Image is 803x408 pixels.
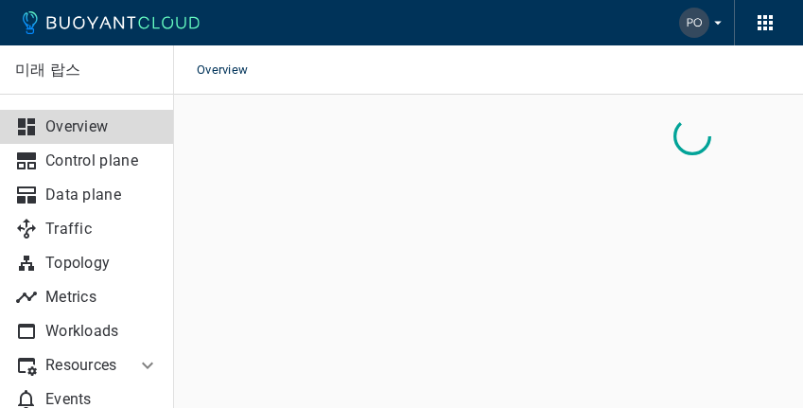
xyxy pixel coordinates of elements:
p: Overview [45,117,159,136]
span: Overview [197,45,271,95]
p: Control plane [45,151,159,170]
p: Workloads [45,322,159,341]
p: Data plane [45,186,159,204]
p: 미래 랍스 [15,61,158,80]
p: Topology [45,254,159,273]
p: Resources [45,356,121,375]
p: Traffic [45,220,159,239]
img: Ivan Porta [679,8,709,38]
p: Metrics [45,288,159,307]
